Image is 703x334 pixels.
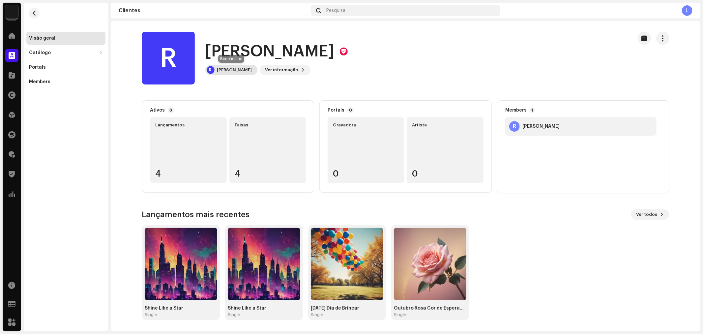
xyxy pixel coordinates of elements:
img: 2206bb1b-22e6-4c51-8084-1e96ceb2bf2a [228,228,300,300]
h3: Lançamentos mais recentes [142,209,250,220]
div: R [142,32,195,84]
re-m-nav-item: Members [26,75,105,88]
div: [DATE] Dia de Brincar [311,306,383,311]
h1: [PERSON_NAME] [205,41,335,62]
span: Ver todos [636,208,658,221]
div: Ativos [150,108,165,113]
div: Rosilene Maria Ferreira [522,124,560,129]
img: c53f512c-c195-4a59-93d4-93d6a7eb1f12 [394,228,466,300]
re-m-nav-dropdown: Catálogo [26,46,105,59]
div: Portals [328,108,344,113]
re-m-nav-item: Portals [26,61,105,74]
div: R [207,66,215,74]
button: Ver informação [260,65,310,75]
div: Faixas [235,122,301,128]
div: Single [228,312,240,317]
div: Outubro Rosa Cor de Esperança [394,306,466,311]
p-badge: 1 [529,107,535,113]
div: [PERSON_NAME] [217,67,252,73]
div: Gravadora [333,122,399,128]
div: Single [311,312,323,317]
div: L [682,5,692,16]
div: Members [29,79,50,84]
div: Portals [29,65,46,70]
div: Shine Like a Star [145,306,217,311]
div: Clientes [119,8,308,13]
img: e67f5478-0cd8-4013-ac3d-02f4ecfaf91a [145,228,217,300]
span: Ver informação [265,63,299,77]
div: Single [394,312,406,317]
div: Catálogo [29,50,51,55]
button: Ver todos [631,209,669,220]
div: Single [145,312,157,317]
div: Shine Like a Star [228,306,300,311]
span: Pesquisa [326,8,345,13]
div: Artista [412,122,478,128]
img: 2264158e-fedc-495b-bc79-8f2b871e0b06 [311,228,383,300]
re-m-nav-item: Visão geral [26,32,105,45]
p-badge: 8 [168,107,174,113]
div: R [509,121,520,132]
p-badge: 0 [347,107,354,113]
img: 8570ccf7-64aa-46bf-9f70-61ee3b8451d8 [5,5,18,18]
div: Visão geral [29,36,55,41]
div: Lançamentos [156,122,221,128]
div: Members [505,108,527,113]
